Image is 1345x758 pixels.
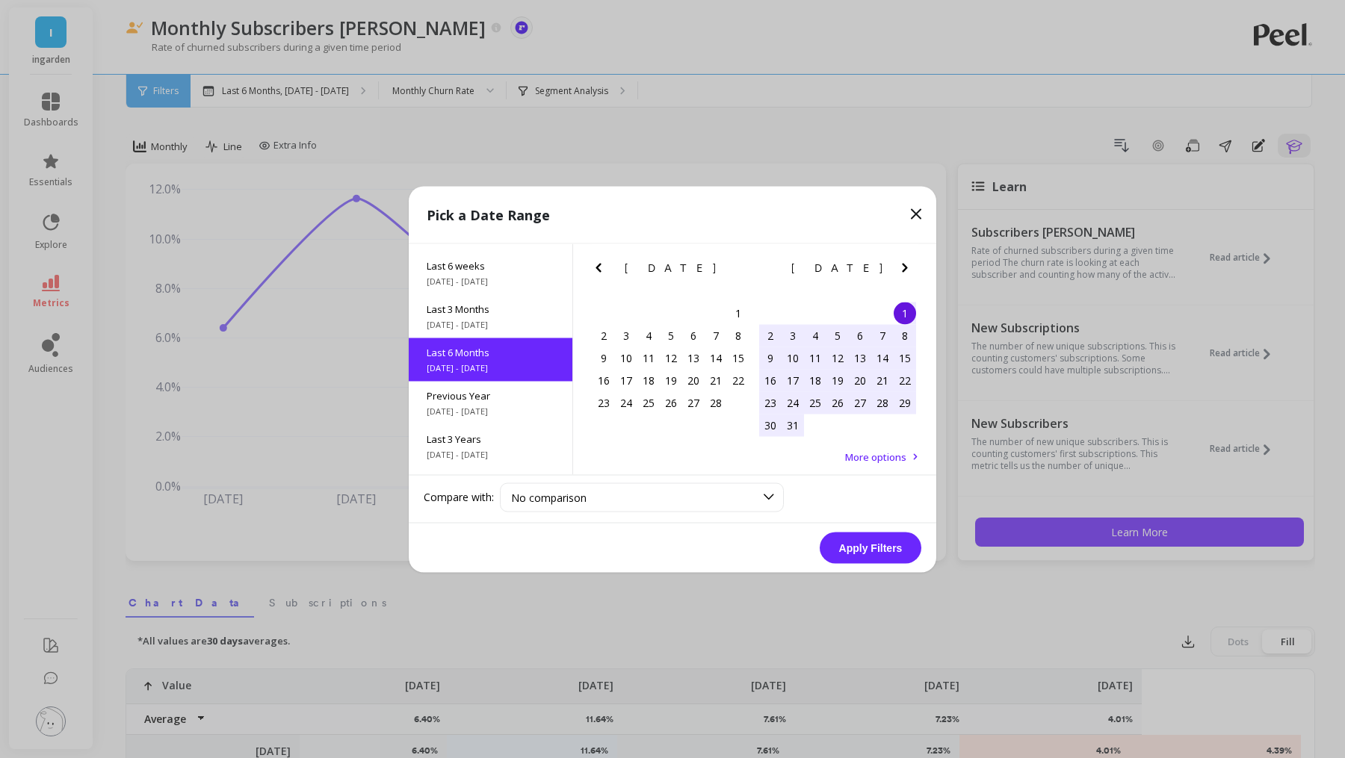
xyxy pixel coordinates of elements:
[849,324,871,347] div: Choose Thursday, March 6th, 2025
[637,347,660,369] div: Choose Tuesday, February 11th, 2025
[637,391,660,414] div: Choose Tuesday, February 25th, 2025
[871,391,894,414] div: Choose Friday, March 28th, 2025
[427,302,554,315] span: Last 3 Months
[826,391,849,414] div: Choose Wednesday, March 26th, 2025
[593,347,615,369] div: Choose Sunday, February 9th, 2025
[871,369,894,391] div: Choose Friday, March 21st, 2025
[705,369,727,391] div: Choose Friday, February 21st, 2025
[849,369,871,391] div: Choose Thursday, March 20th, 2025
[849,391,871,414] div: Choose Thursday, March 27th, 2025
[590,258,613,282] button: Previous Month
[759,369,782,391] div: Choose Sunday, March 16th, 2025
[660,369,682,391] div: Choose Wednesday, February 19th, 2025
[660,324,682,347] div: Choose Wednesday, February 5th, 2025
[615,369,637,391] div: Choose Monday, February 17th, 2025
[660,391,682,414] div: Choose Wednesday, February 26th, 2025
[705,347,727,369] div: Choose Friday, February 14th, 2025
[894,302,916,324] div: Choose Saturday, March 1st, 2025
[894,369,916,391] div: Choose Saturday, March 22nd, 2025
[625,261,718,273] span: [DATE]
[593,324,615,347] div: Choose Sunday, February 2nd, 2025
[791,261,885,273] span: [DATE]
[894,391,916,414] div: Choose Saturday, March 29th, 2025
[615,347,637,369] div: Choose Monday, February 10th, 2025
[427,448,554,460] span: [DATE] - [DATE]
[727,369,749,391] div: Choose Saturday, February 22nd, 2025
[756,258,780,282] button: Previous Month
[637,324,660,347] div: Choose Tuesday, February 4th, 2025
[727,324,749,347] div: Choose Saturday, February 8th, 2025
[705,391,727,414] div: Choose Friday, February 28th, 2025
[729,258,753,282] button: Next Month
[427,361,554,373] span: [DATE] - [DATE]
[782,369,804,391] div: Choose Monday, March 17th, 2025
[427,432,554,445] span: Last 3 Years
[427,388,554,402] span: Previous Year
[637,369,660,391] div: Choose Tuesday, February 18th, 2025
[782,324,804,347] div: Choose Monday, March 3rd, 2025
[804,347,826,369] div: Choose Tuesday, March 11th, 2025
[427,345,554,358] span: Last 6 Months
[427,204,550,225] p: Pick a Date Range
[759,324,782,347] div: Choose Sunday, March 2nd, 2025
[782,414,804,436] div: Choose Monday, March 31st, 2025
[759,414,782,436] div: Choose Sunday, March 30th, 2025
[682,347,705,369] div: Choose Thursday, February 13th, 2025
[804,369,826,391] div: Choose Tuesday, March 18th, 2025
[804,324,826,347] div: Choose Tuesday, March 4th, 2025
[615,324,637,347] div: Choose Monday, February 3rd, 2025
[845,450,906,463] span: More options
[804,391,826,414] div: Choose Tuesday, March 25th, 2025
[427,318,554,330] span: [DATE] - [DATE]
[759,302,916,436] div: month 2025-03
[727,302,749,324] div: Choose Saturday, February 1st, 2025
[511,490,587,504] span: No comparison
[427,258,554,272] span: Last 6 weeks
[424,490,494,505] label: Compare with:
[727,347,749,369] div: Choose Saturday, February 15th, 2025
[871,324,894,347] div: Choose Friday, March 7th, 2025
[759,391,782,414] div: Choose Sunday, March 23rd, 2025
[826,369,849,391] div: Choose Wednesday, March 19th, 2025
[682,391,705,414] div: Choose Thursday, February 27th, 2025
[593,391,615,414] div: Choose Sunday, February 23rd, 2025
[705,324,727,347] div: Choose Friday, February 7th, 2025
[682,369,705,391] div: Choose Thursday, February 20th, 2025
[896,258,920,282] button: Next Month
[759,347,782,369] div: Choose Sunday, March 9th, 2025
[826,324,849,347] div: Choose Wednesday, March 5th, 2025
[427,275,554,287] span: [DATE] - [DATE]
[820,532,921,563] button: Apply Filters
[849,347,871,369] div: Choose Thursday, March 13th, 2025
[871,347,894,369] div: Choose Friday, March 14th, 2025
[593,369,615,391] div: Choose Sunday, February 16th, 2025
[894,324,916,347] div: Choose Saturday, March 8th, 2025
[660,347,682,369] div: Choose Wednesday, February 12th, 2025
[782,347,804,369] div: Choose Monday, March 10th, 2025
[894,347,916,369] div: Choose Saturday, March 15th, 2025
[593,302,749,414] div: month 2025-02
[427,405,554,417] span: [DATE] - [DATE]
[682,324,705,347] div: Choose Thursday, February 6th, 2025
[615,391,637,414] div: Choose Monday, February 24th, 2025
[826,347,849,369] div: Choose Wednesday, March 12th, 2025
[782,391,804,414] div: Choose Monday, March 24th, 2025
